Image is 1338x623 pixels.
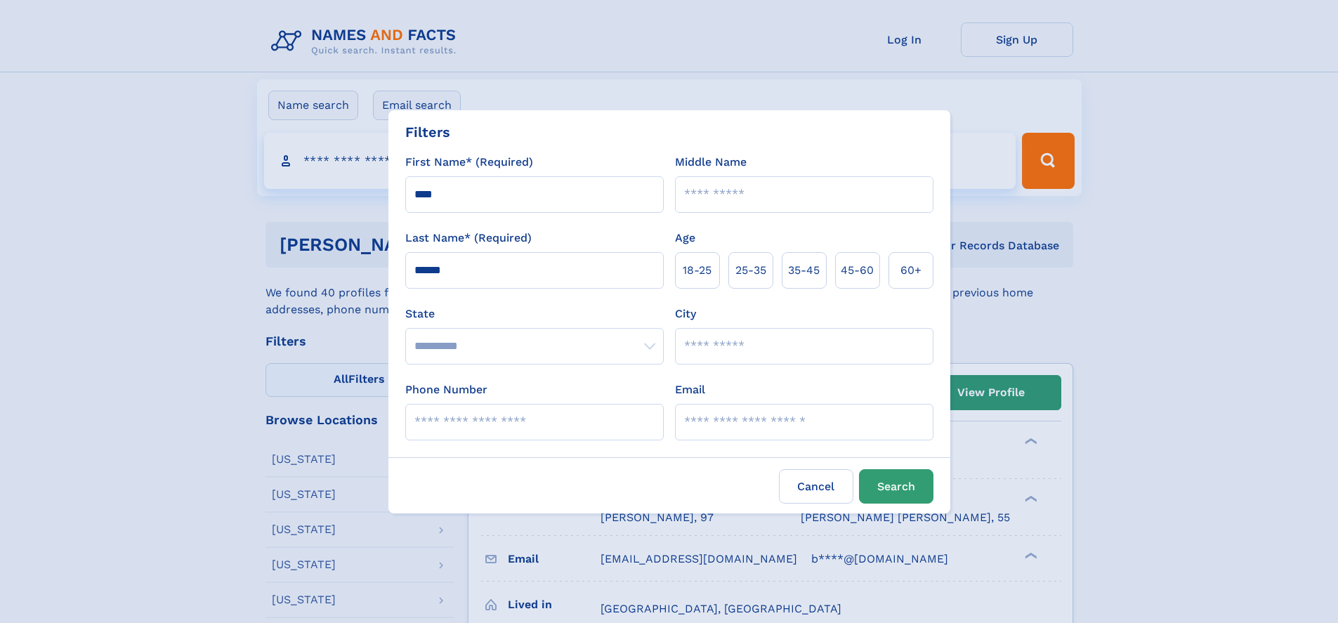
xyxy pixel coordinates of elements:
[405,154,533,171] label: First Name* (Required)
[900,262,921,279] span: 60+
[788,262,820,279] span: 35‑45
[675,230,695,247] label: Age
[683,262,711,279] span: 18‑25
[405,230,532,247] label: Last Name* (Required)
[859,469,933,504] button: Search
[405,122,450,143] div: Filters
[405,306,664,322] label: State
[779,469,853,504] label: Cancel
[841,262,874,279] span: 45‑60
[675,306,696,322] label: City
[675,381,705,398] label: Email
[735,262,766,279] span: 25‑35
[405,381,487,398] label: Phone Number
[675,154,747,171] label: Middle Name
